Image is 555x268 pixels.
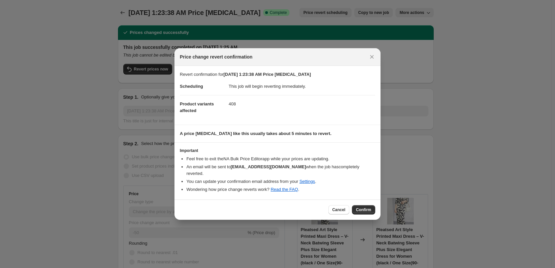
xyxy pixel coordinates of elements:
[180,84,203,89] span: Scheduling
[180,148,375,153] h3: Important
[352,205,375,214] button: Confirm
[180,71,375,78] p: Revert confirmation for
[229,95,375,113] dd: 408
[180,131,331,136] b: A price [MEDICAL_DATA] like this usually takes about 5 minutes to revert.
[180,101,214,113] span: Product variants affected
[180,54,253,60] span: Price change revert confirmation
[186,178,375,185] li: You can update your confirmation email address from your .
[186,164,375,177] li: An email will be sent to when the job has completely reverted .
[332,207,345,212] span: Cancel
[186,186,375,193] li: Wondering how price change reverts work? .
[367,52,377,62] button: Close
[328,205,349,214] button: Cancel
[229,78,375,95] dd: This job will begin reverting immediately.
[299,179,315,184] a: Settings
[186,156,375,162] li: Feel free to exit the NA Bulk Price Editor app while your prices are updating.
[271,187,298,192] a: Read the FAQ
[231,164,306,169] b: [EMAIL_ADDRESS][DOMAIN_NAME]
[224,72,311,77] b: [DATE] 1:23:38 AM Price [MEDICAL_DATA]
[356,207,371,212] span: Confirm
